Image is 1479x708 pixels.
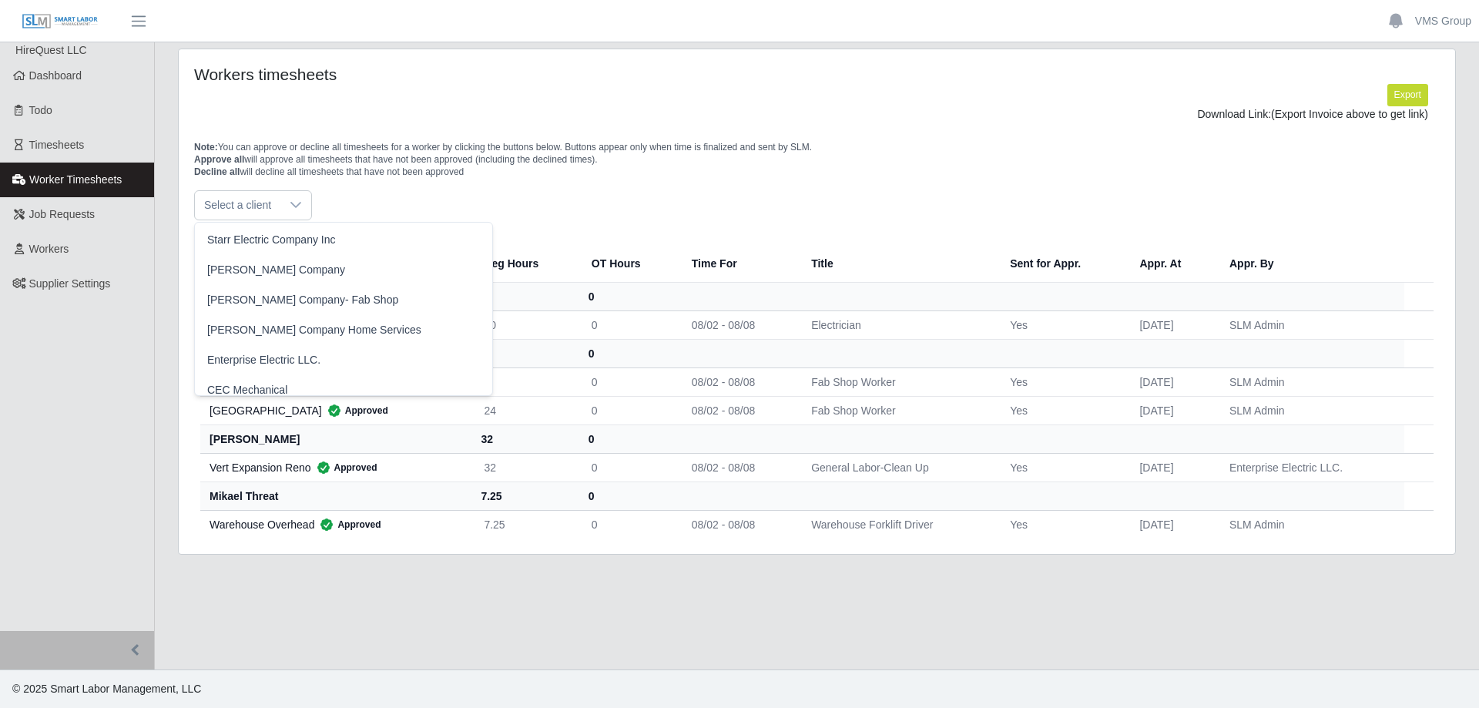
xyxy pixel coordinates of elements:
span: (Export Invoice above to get link) [1271,108,1428,120]
td: Yes [998,510,1127,539]
td: 08/02 - 08/08 [679,453,799,482]
span: Starr Electric Company Inc [207,232,336,248]
td: 8 [471,367,579,396]
span: CEC Mechanical [207,382,287,398]
h4: Workers timesheets [194,65,699,84]
span: Workers [29,243,69,255]
li: CEC Mechanical [198,376,489,404]
th: 0 [579,282,679,310]
th: 32 [471,424,579,453]
th: 32 [471,339,579,367]
th: Appr. By [1217,245,1404,283]
td: 08/02 - 08/08 [679,310,799,339]
li: Lee Company Home Services [198,316,489,344]
td: 7.25 [471,510,579,539]
td: 08/02 - 08/08 [679,367,799,396]
td: Yes [998,453,1127,482]
span: [PERSON_NAME] Company- Fab Shop [207,292,398,308]
span: Job Requests [29,208,96,220]
td: [DATE] [1127,453,1217,482]
td: 0 [579,367,679,396]
img: SLM Logo [22,13,99,30]
th: 0 [579,339,679,367]
span: Approved [322,403,388,418]
td: SLM Admin [1217,367,1404,396]
p: You can approve or decline all timesheets for a worker by clicking the buttons below. Buttons app... [194,141,1440,178]
button: Export [1387,84,1428,106]
span: Dashboard [29,69,82,82]
td: SLM Admin [1217,396,1404,424]
li: Starr Electric Company Inc [198,226,489,254]
span: Decline all [194,166,240,177]
div: Warehouse Overhead [210,517,459,532]
td: 0 [579,453,679,482]
th: 10 [471,282,579,310]
td: [DATE] [1127,310,1217,339]
td: 32 [471,453,579,482]
a: VMS Group [1415,13,1471,29]
span: [PERSON_NAME] Company [207,262,345,278]
td: [DATE] [1127,510,1217,539]
td: Warehouse Forklift Driver [799,510,998,539]
td: [DATE] [1127,367,1217,396]
span: Note: [194,142,218,153]
td: 10 [471,310,579,339]
span: Todo [29,104,52,116]
td: 24 [471,396,579,424]
span: HireQuest LLC [15,44,87,56]
span: Approved [311,460,377,475]
th: OT Hours [579,245,679,283]
span: Select a client [195,191,280,220]
td: General Labor-Clean Up [799,453,998,482]
th: mikael threat [200,482,471,510]
td: [DATE] [1127,396,1217,424]
td: 0 [579,310,679,339]
th: Title [799,245,998,283]
li: Enterprise Electric LLC. [198,346,489,374]
td: Fab Shop Worker [799,367,998,396]
span: [PERSON_NAME] Company Home Services [207,322,421,338]
td: 08/02 - 08/08 [679,510,799,539]
div: [GEOGRAPHIC_DATA] [210,403,459,418]
td: 08/02 - 08/08 [679,396,799,424]
li: Lee Company- Fab Shop [198,286,489,314]
td: Yes [998,310,1127,339]
span: Worker Timesheets [29,173,122,186]
th: Reg Hours [471,245,579,283]
th: [PERSON_NAME] [200,424,471,453]
th: 0 [579,424,679,453]
div: Download Link: [206,106,1428,122]
td: Electrician [799,310,998,339]
th: Sent for Appr. [998,245,1127,283]
li: Lee Company [198,256,489,284]
span: Approved [314,517,381,532]
span: Approve all [194,154,244,165]
td: 0 [579,510,679,539]
th: Time For [679,245,799,283]
span: © 2025 Smart Labor Management, LLC [12,683,201,695]
td: 0 [579,396,679,424]
span: Timesheets [29,139,85,151]
td: Yes [998,367,1127,396]
span: Enterprise Electric LLC. [207,352,320,368]
th: Appr. At [1127,245,1217,283]
td: Fab Shop Worker [799,396,998,424]
th: 7.25 [471,482,579,510]
th: 0 [579,482,679,510]
span: Supplier Settings [29,277,111,290]
td: SLM Admin [1217,510,1404,539]
td: SLM Admin [1217,310,1404,339]
div: Vert Expansion Reno [210,460,459,475]
td: Enterprise Electric LLC. [1217,453,1404,482]
td: Yes [998,396,1127,424]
